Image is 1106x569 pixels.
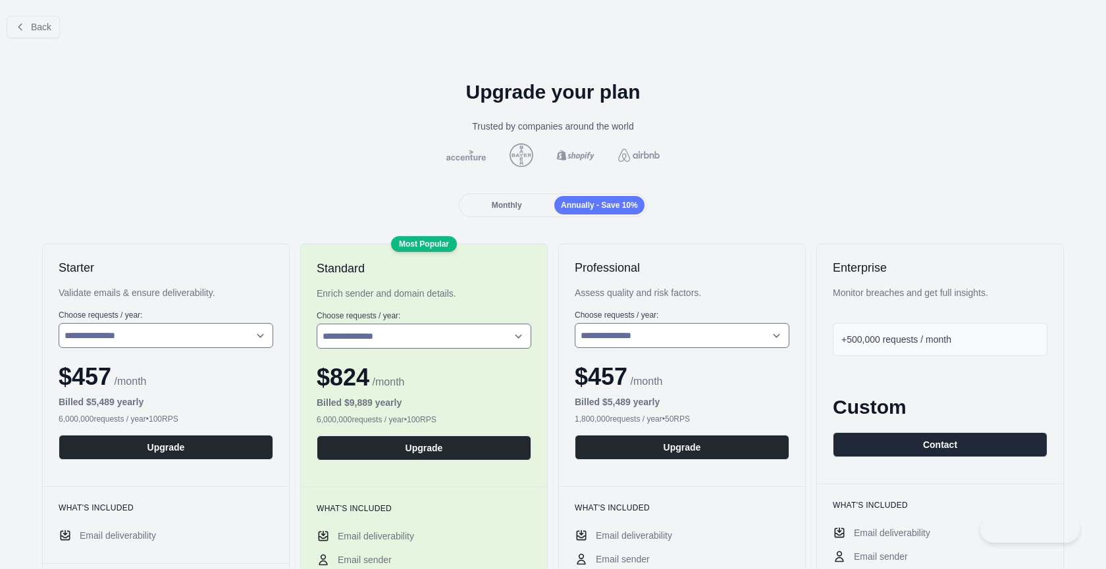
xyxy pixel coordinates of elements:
[833,260,1047,276] h2: Enterprise
[575,260,789,276] h2: Professional
[980,515,1080,543] iframe: Toggle Customer Support
[833,286,1047,299] div: Monitor breaches and get full insights.
[575,286,789,299] div: Assess quality and risk factors.
[317,287,531,300] div: Enrich sender and domain details.
[391,236,457,252] div: Most Popular
[317,260,531,276] h2: Standard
